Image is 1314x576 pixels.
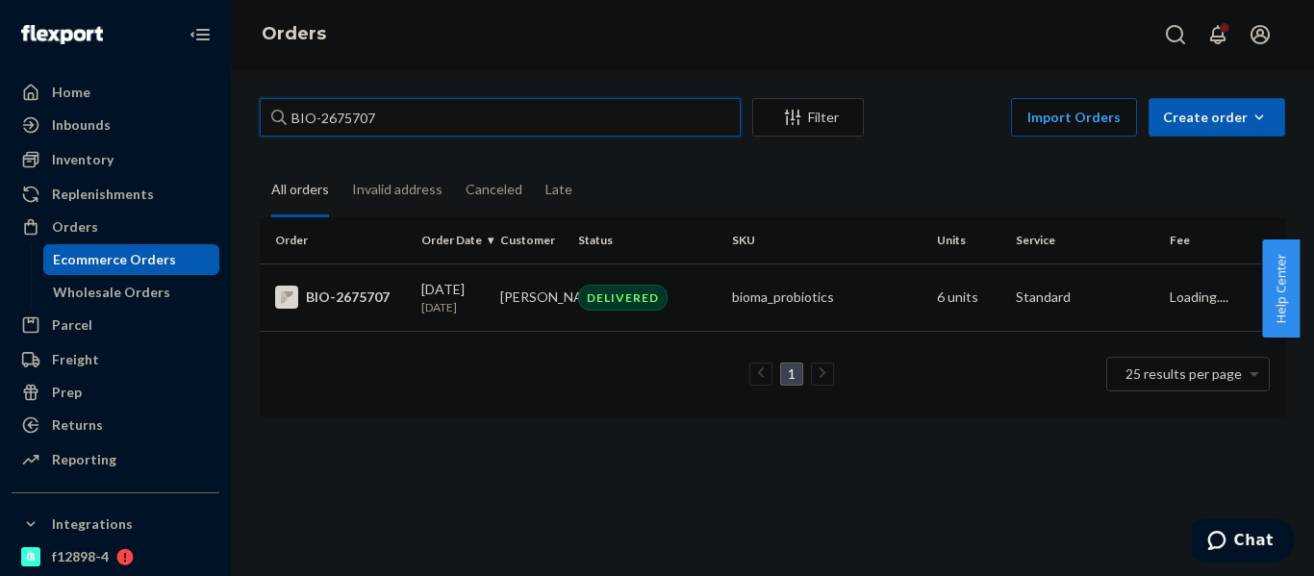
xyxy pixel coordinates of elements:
[52,315,92,335] div: Parcel
[12,509,219,539] button: Integrations
[929,217,1008,263] th: Units
[12,377,219,408] a: Prep
[43,277,220,308] a: Wholesale Orders
[1149,98,1285,137] button: Create order
[181,15,219,54] button: Close Navigation
[275,286,406,309] div: BIO-2675707
[260,217,414,263] th: Order
[1162,217,1285,263] th: Fee
[1011,98,1137,137] button: Import Orders
[12,410,219,440] a: Returns
[1262,239,1300,338] button: Help Center
[52,83,90,102] div: Home
[52,450,116,469] div: Reporting
[262,23,326,44] a: Orders
[52,514,133,534] div: Integrations
[12,344,219,375] a: Freight
[52,185,154,204] div: Replenishments
[260,98,741,137] input: Search orders
[12,444,219,475] a: Reporting
[271,164,329,217] div: All orders
[929,263,1008,331] td: 6 units
[52,217,98,237] div: Orders
[52,115,111,135] div: Inbounds
[12,541,219,572] a: f12898-4
[784,365,799,382] a: Page 1 is your current page
[1008,217,1162,263] th: Service
[21,25,103,44] img: Flexport logo
[732,288,922,307] div: bioma_probiotics
[570,217,724,263] th: Status
[52,547,109,566] div: f12898-4
[752,98,864,137] button: Filter
[52,415,103,435] div: Returns
[352,164,442,214] div: Invalid address
[545,164,572,214] div: Late
[466,164,522,214] div: Canceled
[52,383,82,402] div: Prep
[53,283,170,302] div: Wholesale Orders
[1199,15,1237,54] button: Open notifications
[1156,15,1195,54] button: Open Search Box
[724,217,929,263] th: SKU
[12,110,219,140] a: Inbounds
[493,263,571,331] td: [PERSON_NAME]
[753,108,863,127] div: Filter
[1163,108,1271,127] div: Create order
[12,77,219,108] a: Home
[421,299,485,315] p: [DATE]
[53,250,176,269] div: Ecommerce Orders
[421,280,485,315] div: [DATE]
[12,179,219,210] a: Replenishments
[52,350,99,369] div: Freight
[1016,288,1154,307] p: Standard
[1125,365,1242,382] span: 25 results per page
[43,244,220,275] a: Ecommerce Orders
[500,232,564,248] div: Customer
[52,150,114,169] div: Inventory
[578,285,668,311] div: DELIVERED
[1192,518,1295,566] iframe: Opens a widget where you can chat to one of our agents
[12,310,219,340] a: Parcel
[12,212,219,242] a: Orders
[414,217,493,263] th: Order Date
[1241,15,1279,54] button: Open account menu
[1162,263,1285,331] td: Loading....
[246,7,341,63] ol: breadcrumbs
[12,144,219,175] a: Inventory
